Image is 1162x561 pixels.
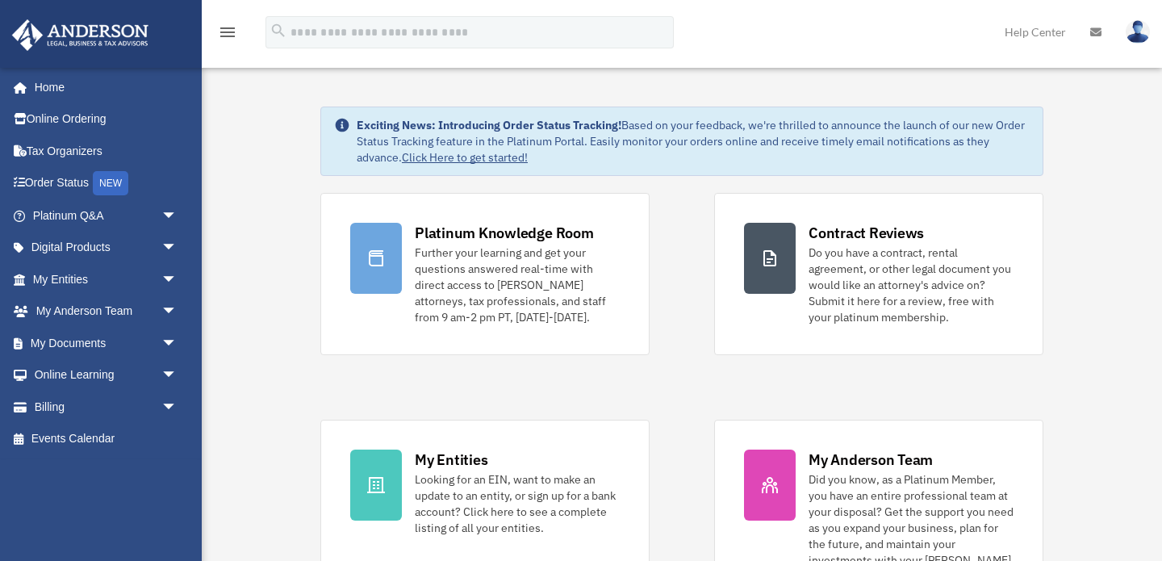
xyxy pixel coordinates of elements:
[11,295,202,328] a: My Anderson Teamarrow_drop_down
[1126,20,1150,44] img: User Pic
[11,199,202,232] a: Platinum Q&Aarrow_drop_down
[714,193,1043,355] a: Contract Reviews Do you have a contract, rental agreement, or other legal document you would like...
[93,171,128,195] div: NEW
[161,295,194,329] span: arrow_drop_down
[11,71,194,103] a: Home
[218,23,237,42] i: menu
[161,199,194,232] span: arrow_drop_down
[809,450,933,470] div: My Anderson Team
[11,135,202,167] a: Tax Organizers
[11,327,202,359] a: My Documentsarrow_drop_down
[809,223,924,243] div: Contract Reviews
[415,245,620,325] div: Further your learning and get your questions answered real-time with direct access to [PERSON_NAM...
[809,245,1014,325] div: Do you have a contract, rental agreement, or other legal document you would like an attorney's ad...
[402,150,528,165] a: Click Here to get started!
[320,193,650,355] a: Platinum Knowledge Room Further your learning and get your questions answered real-time with dire...
[11,391,202,423] a: Billingarrow_drop_down
[7,19,153,51] img: Anderson Advisors Platinum Portal
[218,28,237,42] a: menu
[270,22,287,40] i: search
[357,117,1030,165] div: Based on your feedback, we're thrilled to announce the launch of our new Order Status Tracking fe...
[11,103,202,136] a: Online Ordering
[415,223,594,243] div: Platinum Knowledge Room
[161,327,194,360] span: arrow_drop_down
[11,359,202,391] a: Online Learningarrow_drop_down
[161,263,194,296] span: arrow_drop_down
[11,232,202,264] a: Digital Productsarrow_drop_down
[11,423,202,455] a: Events Calendar
[11,167,202,200] a: Order StatusNEW
[161,232,194,265] span: arrow_drop_down
[415,471,620,536] div: Looking for an EIN, want to make an update to an entity, or sign up for a bank account? Click her...
[11,263,202,295] a: My Entitiesarrow_drop_down
[161,391,194,424] span: arrow_drop_down
[357,118,621,132] strong: Exciting News: Introducing Order Status Tracking!
[161,359,194,392] span: arrow_drop_down
[415,450,487,470] div: My Entities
